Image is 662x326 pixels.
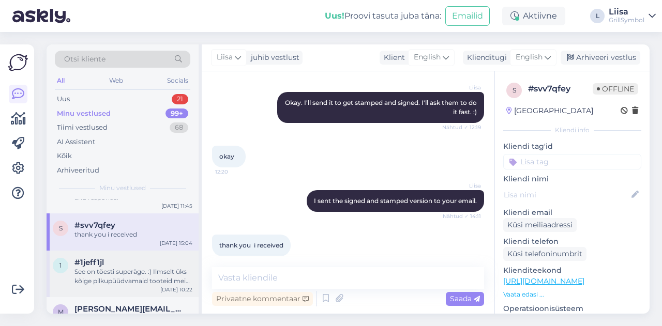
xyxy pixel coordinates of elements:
div: Kõik [57,151,72,161]
p: Vaata edasi ... [503,290,641,299]
div: [DATE] 11:45 [161,202,192,210]
span: Minu vestlused [99,183,146,193]
span: Offline [593,83,638,95]
div: Küsi meiliaadressi [503,218,577,232]
div: All [55,74,67,87]
div: Uus [57,94,70,104]
span: Okay. I'll send it to get stamped and signed. I'll ask them to do it fast. :) [285,99,478,116]
img: Askly Logo [8,53,28,72]
span: s [59,224,63,232]
div: Kliendi info [503,126,641,135]
span: 1 [59,261,62,269]
div: 21 [172,94,188,104]
input: Lisa nimi [504,189,629,200]
div: See on tõesti superäge. :) Ilmselt üks kõige pilkupüüdvamaid tooteid meie valikus. Aga väiksemale... [74,267,192,286]
div: Tiimi vestlused [57,122,108,133]
span: okay [219,152,234,160]
div: GrillSymbol [609,16,644,24]
div: thank you i received [74,230,192,239]
a: [URL][DOMAIN_NAME] [503,276,584,286]
div: AI Assistent [57,137,95,147]
div: juhib vestlust [247,52,299,63]
span: I sent the signed and stamped version to your email. [314,197,477,205]
span: Nähtud ✓ 14:11 [442,212,481,220]
p: Kliendi nimi [503,174,641,184]
span: Liisa [217,52,233,63]
div: # svv7qfey [528,83,593,95]
span: #1jeff1jl [74,258,104,267]
div: [DATE] 10:22 [160,286,192,293]
p: Kliendi telefon [503,236,641,247]
span: s [513,86,516,94]
span: Liisa [442,84,481,91]
p: Operatsioonisüsteem [503,303,641,314]
div: 68 [170,122,188,133]
div: Küsi telefoninumbrit [503,247,586,261]
span: 12:20 [215,168,254,176]
span: #svv7qfey [74,221,115,230]
span: m [58,308,64,316]
div: Web [107,74,125,87]
span: Nähtud ✓ 12:19 [442,123,481,131]
span: English [516,52,543,63]
div: [GEOGRAPHIC_DATA] [506,105,593,116]
span: Otsi kliente [64,54,106,65]
span: thank you i received [219,241,283,249]
div: Socials [165,74,190,87]
div: [DATE] 15:04 [160,239,192,247]
button: Emailid [445,6,490,26]
input: Lisa tag [503,154,641,169]
span: 15:04 [215,257,254,265]
div: Klienditugi [463,52,507,63]
p: Kliendi email [503,207,641,218]
span: Saada [450,294,480,303]
p: Klienditeekond [503,265,641,276]
div: Aktiivne [502,7,565,25]
b: Uus! [325,11,344,21]
div: 99+ [165,108,188,119]
div: Klient [380,52,405,63]
span: Liisa [442,182,481,190]
span: morten.jensen@outlook.com [74,304,182,314]
div: Proovi tasuta juba täna: [325,10,441,22]
div: Privaatne kommentaar [212,292,313,306]
div: Liisa [609,8,644,16]
div: Minu vestlused [57,108,111,119]
div: L [590,9,605,23]
div: Arhiveeri vestlus [561,51,640,65]
div: Arhiveeritud [57,165,99,176]
span: English [414,52,441,63]
p: Kliendi tag'id [503,141,641,152]
a: LiisaGrillSymbol [609,8,656,24]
